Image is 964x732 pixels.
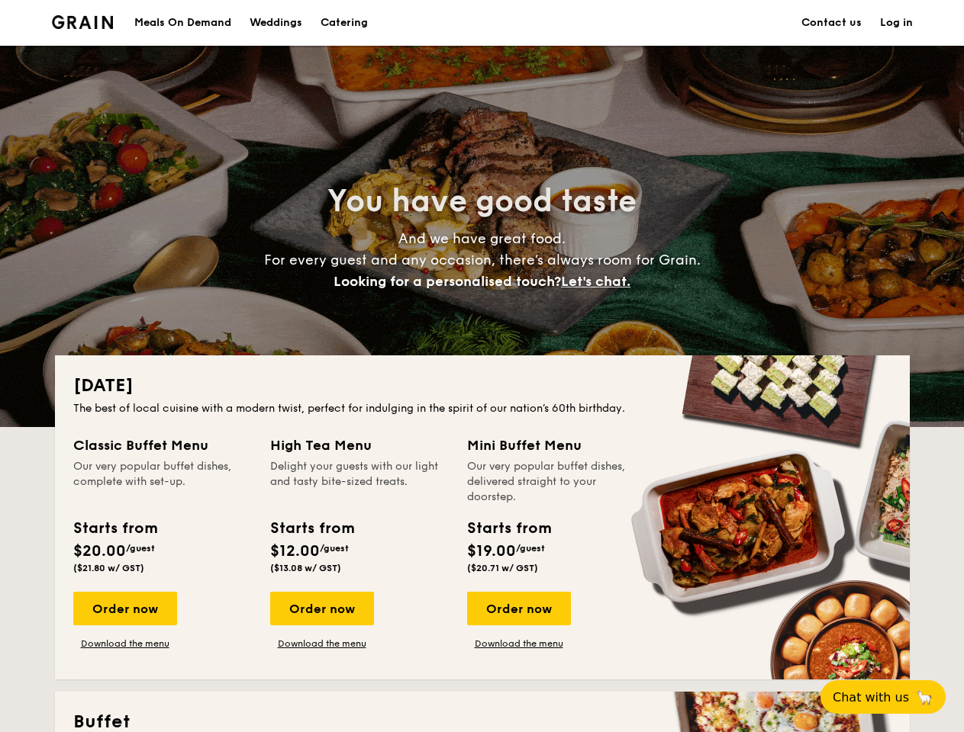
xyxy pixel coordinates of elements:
a: Download the menu [467,637,571,650]
span: ($20.71 w/ GST) [467,563,538,573]
a: Logotype [52,15,114,29]
span: ($13.08 w/ GST) [270,563,341,573]
span: And we have great food. For every guest and any occasion, there’s always room for Grain. [264,230,701,290]
span: 🦙 [915,689,933,706]
span: $20.00 [73,542,126,560]
span: ($21.80 w/ GST) [73,563,144,573]
h2: [DATE] [73,374,891,398]
span: /guest [516,543,545,554]
div: Delight your guests with our light and tasty bite-sized treats. [270,459,449,505]
div: The best of local cuisine with a modern twist, perfect for indulging in the spirit of our nation’... [73,401,891,416]
div: Our very popular buffet dishes, complete with set-up. [73,459,252,505]
div: Mini Buffet Menu [467,435,646,456]
span: You have good taste [327,183,637,220]
div: Starts from [73,517,156,540]
a: Download the menu [73,637,177,650]
div: Classic Buffet Menu [73,435,252,456]
div: Order now [270,592,374,625]
span: /guest [126,543,155,554]
div: Order now [73,592,177,625]
span: Chat with us [833,690,909,705]
div: Our very popular buffet dishes, delivered straight to your doorstep. [467,459,646,505]
span: Let's chat. [561,273,630,290]
a: Download the menu [270,637,374,650]
span: $19.00 [467,542,516,560]
div: High Tea Menu [270,435,449,456]
div: Order now [467,592,571,625]
span: /guest [320,543,349,554]
span: $12.00 [270,542,320,560]
button: Chat with us🦙 [821,680,946,714]
div: Starts from [467,517,550,540]
div: Starts from [270,517,353,540]
span: Looking for a personalised touch? [334,273,561,290]
img: Grain [52,15,114,29]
